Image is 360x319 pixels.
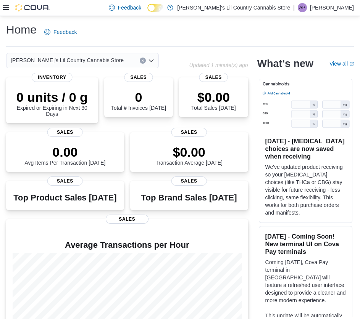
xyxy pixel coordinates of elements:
img: Cova [15,4,50,11]
span: Sales [106,215,149,224]
span: Feedback [53,28,77,36]
a: View allExternal link [329,61,354,67]
span: Sales [171,176,207,186]
div: Avg Items Per Transaction [DATE] [24,144,105,166]
h4: Average Transactions per Hour [12,240,242,250]
p: 0 units / 0 g [12,90,92,105]
h3: Top Product Sales [DATE] [13,193,116,202]
p: [PERSON_NAME]'s Lil Country Cannabis Store [177,3,290,12]
p: 0 [111,90,166,105]
h3: [DATE] - Coming Soon! New terminal UI on Cova Pay terminals [265,232,346,255]
span: Inventory [32,73,73,82]
h1: Home [6,22,37,37]
button: Open list of options [148,58,154,64]
svg: External link [349,62,354,66]
span: Sales [124,73,153,82]
p: | [293,3,295,12]
p: Coming [DATE], Cova Pay terminal in [GEOGRAPHIC_DATA] will feature a refreshed user interface des... [265,258,346,304]
input: Dark Mode [147,4,163,12]
div: Alexis Peters [298,3,307,12]
p: 0.00 [24,144,105,160]
p: $0.00 [155,144,223,160]
span: Sales [171,128,207,137]
div: Total # Invoices [DATE] [111,90,166,111]
h3: Top Brand Sales [DATE] [141,193,237,202]
button: Clear input [140,58,146,64]
p: We've updated product receiving so your [MEDICAL_DATA] choices (like THCa or CBG) stay visible fo... [265,163,346,216]
span: Sales [47,176,83,186]
div: Total Sales [DATE] [191,90,236,111]
p: $0.00 [191,90,236,105]
span: AP [299,3,305,12]
h2: What's new [257,58,313,70]
div: Transaction Average [DATE] [155,144,223,166]
p: [PERSON_NAME] [310,3,354,12]
span: [PERSON_NAME]'s Lil Country Cannabis Store [11,56,124,65]
h3: [DATE] - [MEDICAL_DATA] choices are now saved when receiving [265,137,346,160]
span: Feedback [118,4,141,11]
span: Sales [47,128,83,137]
a: Feedback [41,24,80,40]
p: Updated 1 minute(s) ago [189,62,248,68]
div: Expired or Expiring in Next 30 Days [12,90,92,117]
span: Sales [199,73,228,82]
